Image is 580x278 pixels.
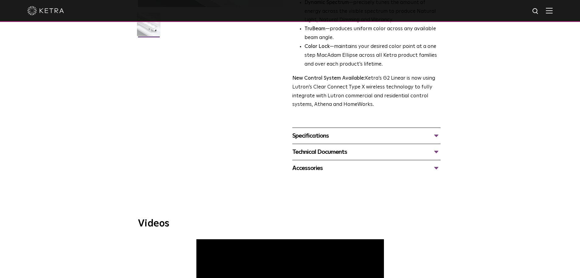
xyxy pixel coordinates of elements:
strong: Color Lock [304,44,330,49]
strong: New Control System Available: [292,76,365,81]
li: —maintains your desired color point at a one step MacAdam Ellipse across all Ketra product famili... [304,42,441,69]
li: —produces uniform color across any available beam angle. [304,25,441,42]
img: G2-Linear-2021-Web-Square [137,13,160,41]
div: Accessories [292,163,441,173]
img: ketra-logo-2019-white [27,6,64,15]
strong: TruBeam [304,26,325,31]
div: Specifications [292,131,441,141]
p: Ketra’s G2 Linear is now using Lutron’s Clear Connect Type X wireless technology to fully integra... [292,74,441,110]
img: search icon [532,8,540,15]
h3: Videos [138,219,442,229]
img: Hamburger%20Nav.svg [546,8,553,13]
div: Technical Documents [292,147,441,157]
